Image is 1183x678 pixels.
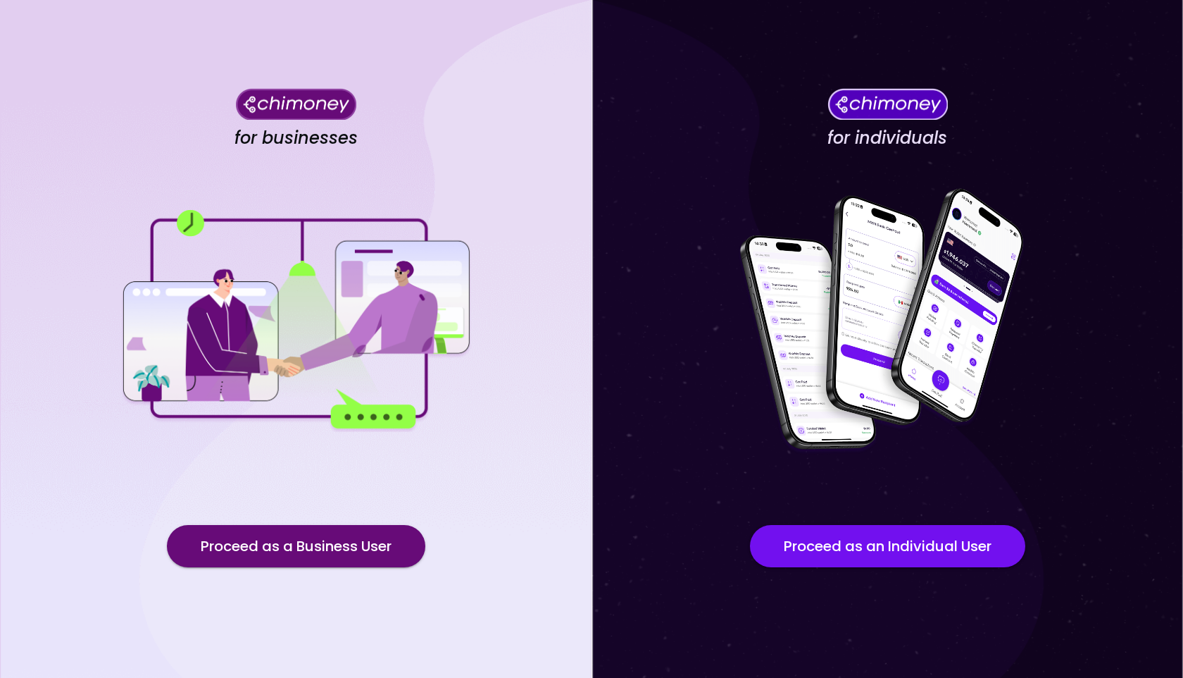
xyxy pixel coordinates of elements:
[236,88,356,120] img: Chimoney for businesses
[827,128,947,149] h4: for individuals
[234,128,358,149] h4: for businesses
[711,180,1063,462] img: for individuals
[167,525,425,567] button: Proceed as a Business User
[750,525,1025,567] button: Proceed as an Individual User
[120,210,472,432] img: for businesses
[827,88,948,120] img: Chimoney for individuals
